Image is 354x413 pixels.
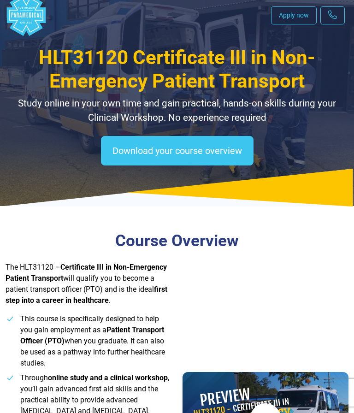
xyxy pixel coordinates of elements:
a: Download your course overview [101,136,254,165]
strong: Certificate III in Non-Emergency Patient Transport [6,263,167,283]
strong: online study and a clinical workshop [48,373,168,382]
span: The HLT31120 – will qualify you to become a patient transport officer (PTO) and is the ideal . [6,263,167,305]
h3: Course Overview [6,231,348,251]
span: HLT31120 Certificate III in Non-Emergency Patient Transport [39,46,315,92]
span: This course is specifically designed to help you gain employment as a when you graduate. It can a... [20,314,165,367]
p: Study online in your own time and gain practical, hands-on skills during your Clinical Workshop. ... [6,96,348,125]
a: Apply now [271,6,317,24]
